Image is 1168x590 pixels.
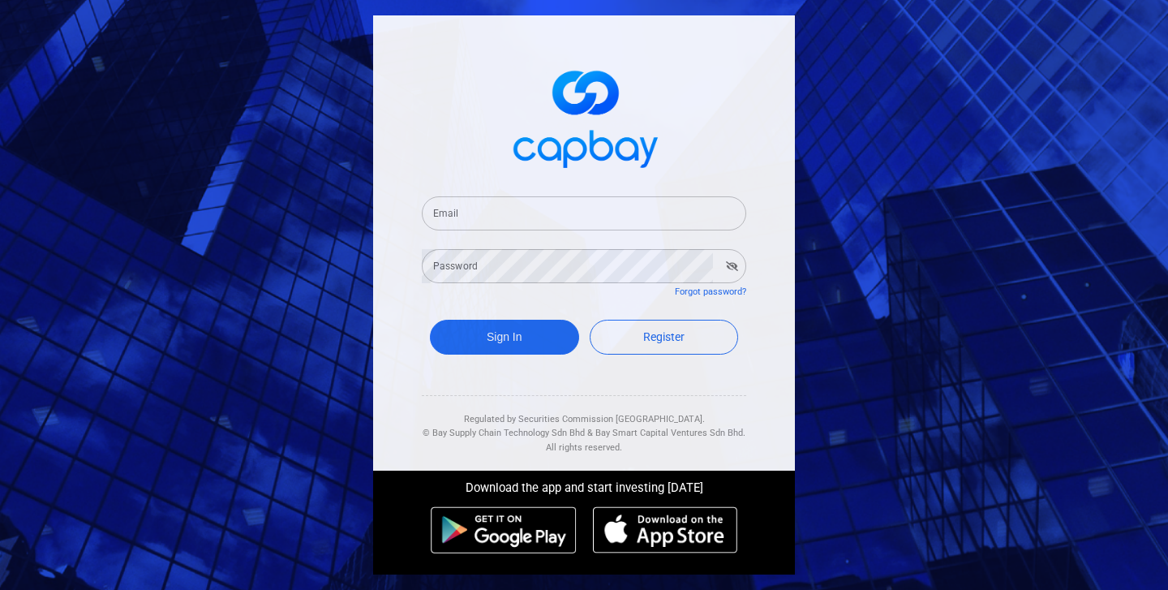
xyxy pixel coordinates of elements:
[643,330,685,343] span: Register
[430,320,579,355] button: Sign In
[361,471,807,498] div: Download the app and start investing [DATE]
[431,506,577,553] img: android
[675,286,746,297] a: Forgot password?
[593,506,737,553] img: ios
[422,396,746,455] div: Regulated by Securities Commission [GEOGRAPHIC_DATA]. & All rights reserved.
[423,428,585,438] span: © Bay Supply Chain Technology Sdn Bhd
[503,56,665,177] img: logo
[590,320,739,355] a: Register
[595,428,745,438] span: Bay Smart Capital Ventures Sdn Bhd.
